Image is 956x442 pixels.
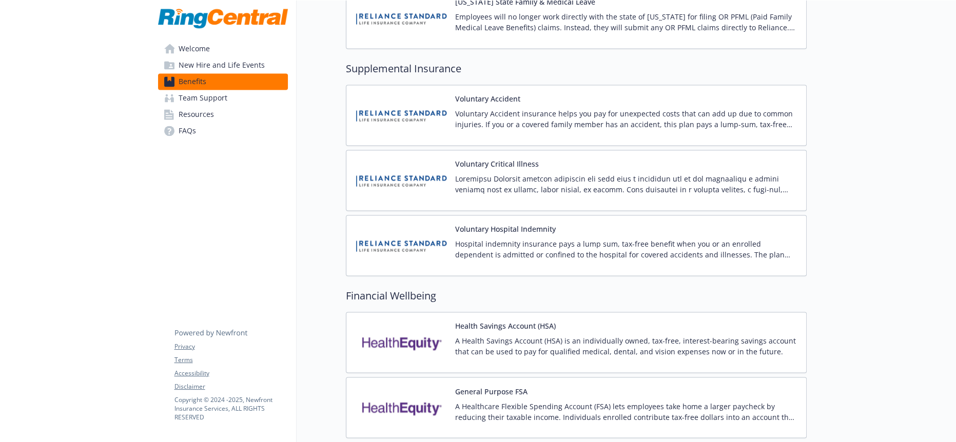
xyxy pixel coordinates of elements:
[179,41,210,57] span: Welcome
[455,158,539,169] button: Voluntary Critical Illness
[158,123,288,139] a: FAQs
[455,11,798,33] p: Employees will no longer work directly with the state of [US_STATE] for filing OR PFML (Paid Fami...
[455,400,798,422] p: A Healthcare Flexible Spending Account (FSA) lets employees take home a larger paycheck by reduci...
[174,382,287,391] a: Disclaimer
[179,90,227,106] span: Team Support
[174,342,287,351] a: Privacy
[174,369,287,378] a: Accessibility
[158,90,288,106] a: Team Support
[355,320,447,364] img: Health Equity carrier logo
[455,224,556,234] button: Voluntary Hospital Indemnity
[455,386,528,396] button: General Purpose FSA
[455,93,520,104] button: Voluntary Accident
[455,238,798,260] p: Hospital indemnity insurance pays a lump sum, tax-free benefit when you or an enrolled dependent ...
[355,158,447,202] img: Reliance Standard Life Insurance Company carrier logo
[355,224,447,267] img: Reliance Standard Life Insurance Company carrier logo
[346,288,807,304] h2: Financial Wellbeing
[455,108,798,130] p: Voluntary Accident insurance helps you pay for unexpected costs that can add up due to common inj...
[179,123,196,139] span: FAQs
[174,395,287,421] p: Copyright © 2024 - 2025 , Newfront Insurance Services, ALL RIGHTS RESERVED
[455,320,556,331] button: Health Savings Account (HSA)
[158,57,288,73] a: New Hire and Life Events
[174,355,287,365] a: Terms
[355,386,447,429] img: Health Equity carrier logo
[158,106,288,123] a: Resources
[355,93,447,137] img: Reliance Standard Life Insurance Company carrier logo
[346,61,807,76] h2: Supplemental Insurance
[158,41,288,57] a: Welcome
[455,173,798,195] p: Loremipsu Dolorsit ametcon adipiscin eli sedd eius t incididun utl et dol magnaaliqu e admini ven...
[455,335,798,357] p: A Health Savings Account (HSA) is an individually owned, tax-free, interest-bearing savings accou...
[179,106,214,123] span: Resources
[179,57,265,73] span: New Hire and Life Events
[158,73,288,90] a: Benefits
[179,73,206,90] span: Benefits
